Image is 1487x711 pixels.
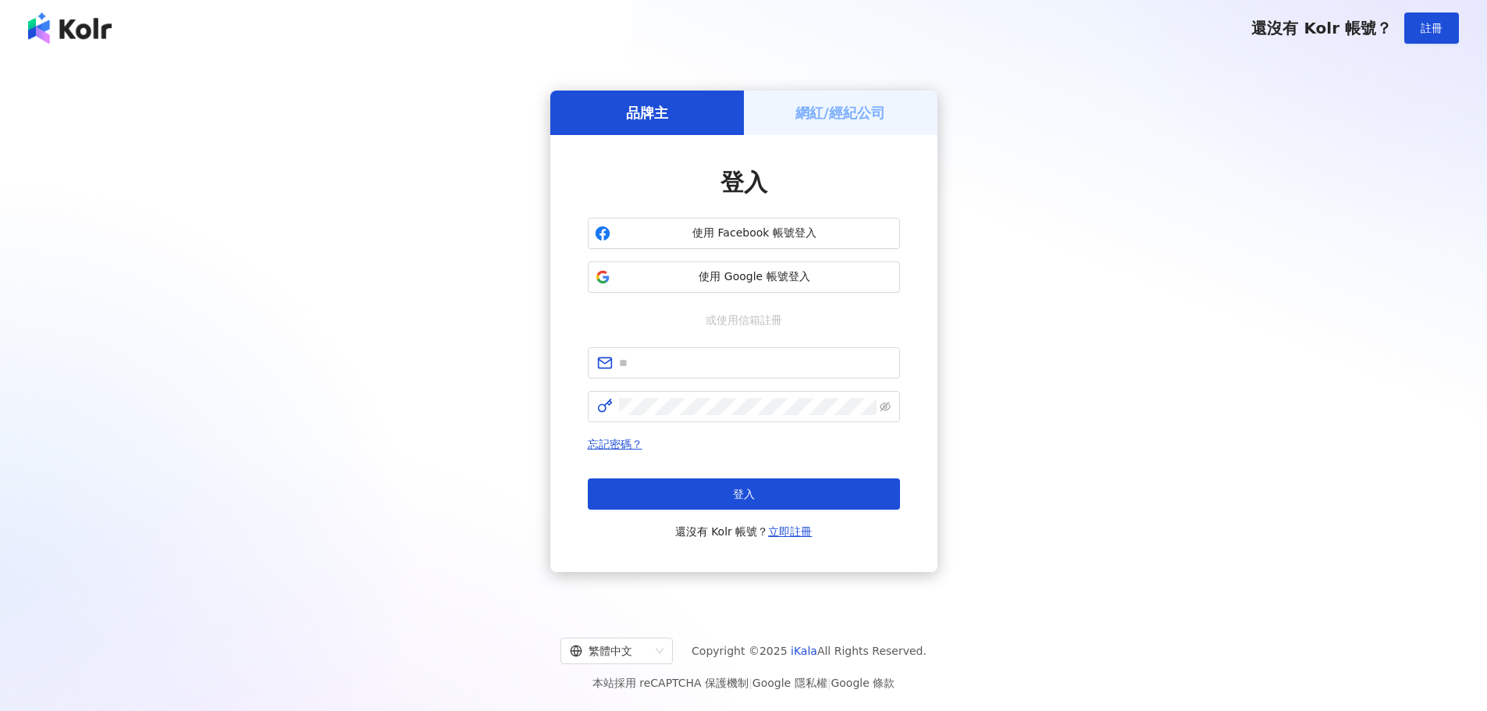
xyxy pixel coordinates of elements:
[880,401,891,412] span: eye-invisible
[588,478,900,510] button: 登入
[768,525,812,538] a: 立即註冊
[617,269,893,285] span: 使用 Google 帳號登入
[617,226,893,241] span: 使用 Facebook 帳號登入
[570,638,649,663] div: 繁體中文
[626,103,668,123] h5: 品牌主
[695,311,793,329] span: 或使用信箱註冊
[1251,19,1392,37] span: 還沒有 Kolr 帳號？
[592,674,895,692] span: 本站採用 reCAPTCHA 保護機制
[675,522,813,541] span: 還沒有 Kolr 帳號？
[720,169,767,196] span: 登入
[588,261,900,293] button: 使用 Google 帳號登入
[588,218,900,249] button: 使用 Facebook 帳號登入
[28,12,112,44] img: logo
[795,103,885,123] h5: 網紅/經紀公司
[1421,22,1443,34] span: 註冊
[692,642,927,660] span: Copyright © 2025 All Rights Reserved.
[791,645,817,657] a: iKala
[1404,12,1459,44] button: 註冊
[831,677,895,689] a: Google 條款
[733,488,755,500] span: 登入
[588,438,642,450] a: 忘記密碼？
[827,677,831,689] span: |
[749,677,752,689] span: |
[752,677,827,689] a: Google 隱私權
